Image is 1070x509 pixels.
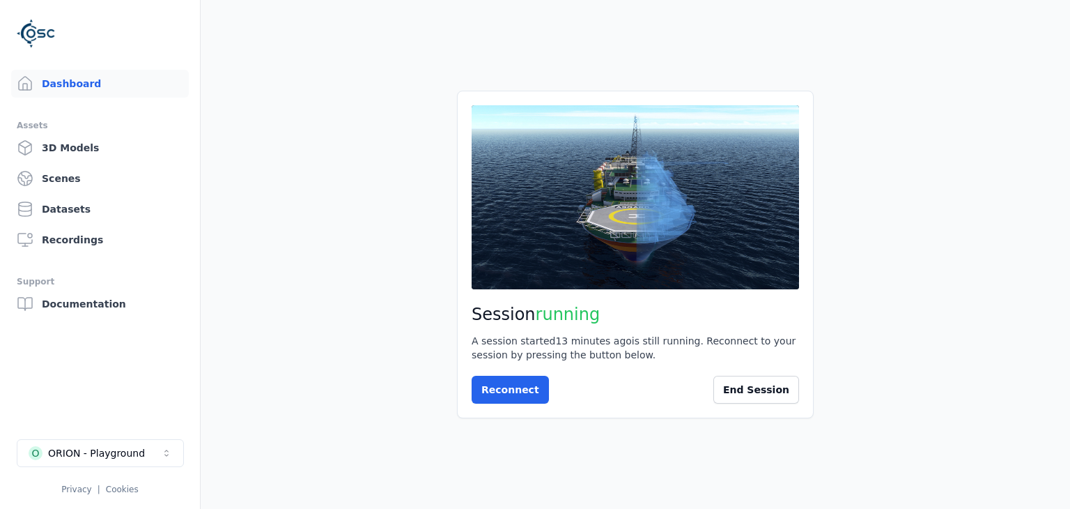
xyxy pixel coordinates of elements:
[472,334,799,362] div: A session started 13 minutes ago is still running. Reconnect to your session by pressing the butt...
[61,485,91,494] a: Privacy
[11,70,189,98] a: Dashboard
[536,305,600,324] span: running
[29,446,42,460] div: O
[11,195,189,223] a: Datasets
[472,303,799,326] h2: Session
[98,485,100,494] span: |
[48,446,145,460] div: ORION - Playground
[472,376,549,404] button: Reconnect
[17,273,183,290] div: Support
[17,439,184,467] button: Select a workspace
[11,165,189,192] a: Scenes
[713,376,799,404] button: End Session
[11,290,189,318] a: Documentation
[17,117,183,134] div: Assets
[106,485,139,494] a: Cookies
[11,226,189,254] a: Recordings
[17,14,56,53] img: Logo
[11,134,189,162] a: 3D Models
